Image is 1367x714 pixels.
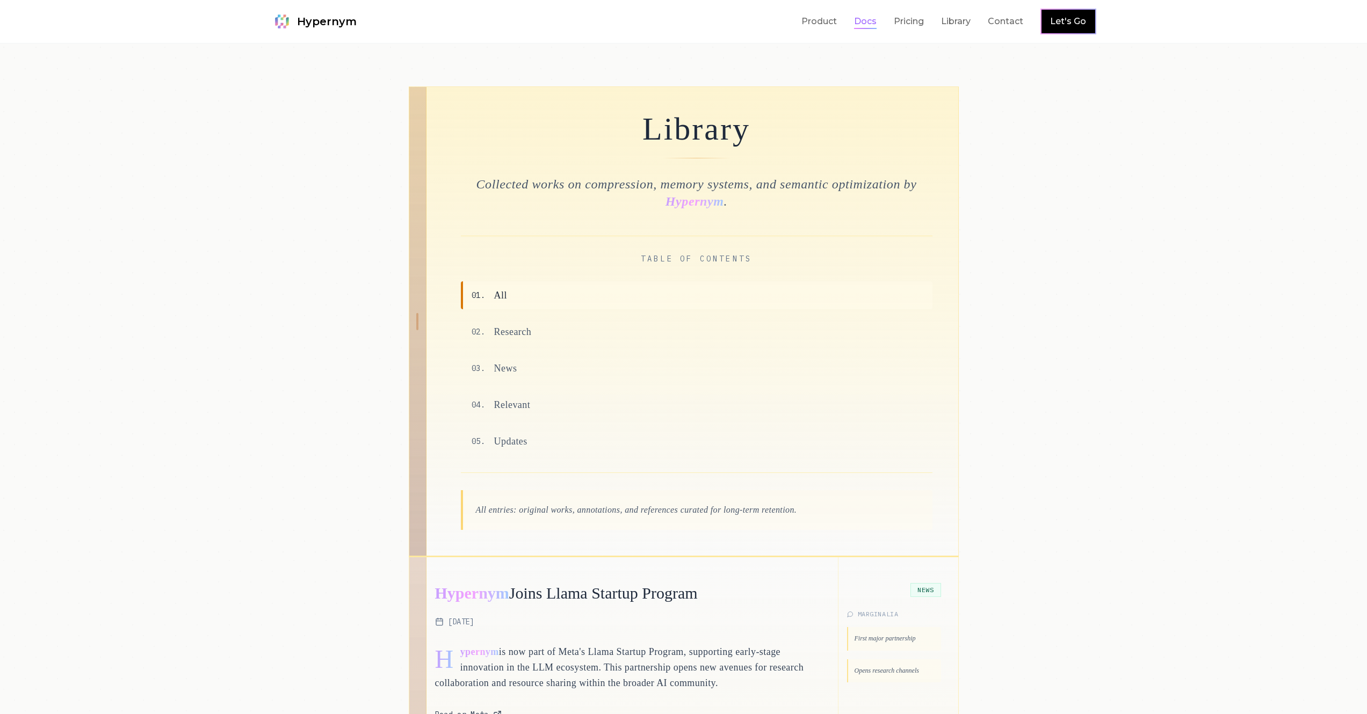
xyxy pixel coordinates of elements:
div: Opens research channels [847,659,941,683]
a: Pricing [894,15,924,28]
span: News [910,583,941,597]
button: 01.All [461,281,932,309]
span: All [494,288,507,303]
a: Product [801,15,837,28]
a: Let's Go [1050,15,1086,28]
span: H [435,646,454,672]
span: News [494,361,517,376]
span: Marginalia [858,610,899,618]
button: 02.Research [461,318,932,346]
p: All entries: original works, annotations, and references curated for long-term retention. [476,503,920,517]
span: 04 . [472,399,486,410]
span: [DATE] [448,616,475,627]
span: Updates [494,434,527,449]
span: Relevant [494,397,531,412]
img: Hypernym Logo [271,11,293,32]
a: Docs [854,15,877,28]
div: Hypernym [435,579,509,607]
h2: Table of Contents [461,253,932,264]
span: 03 . [472,363,486,374]
button: 04.Relevant [461,391,932,419]
span: Hypernym [297,14,357,29]
button: 03.News [461,354,932,382]
span: Research [494,324,532,339]
span: 01 . [472,290,486,301]
span: 02 . [472,326,486,337]
div: First major partnership [847,627,941,651]
span: 05 . [472,436,486,447]
a: Hypernym [271,11,357,32]
div: ypernym [460,641,499,662]
p: Collected works on compression, memory systems, and semantic optimization by . [461,176,932,210]
p: is now part of Meta's Llama Startup Program, supporting early-stage innovation in the LLM ecosyst... [435,644,821,691]
h2: Joins Llama Startup Program [435,583,821,603]
a: Contact [988,15,1023,28]
h1: Library [461,113,932,145]
div: Hypernym [666,189,724,214]
button: 05.Updates [461,427,932,455]
a: Library [941,15,971,28]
